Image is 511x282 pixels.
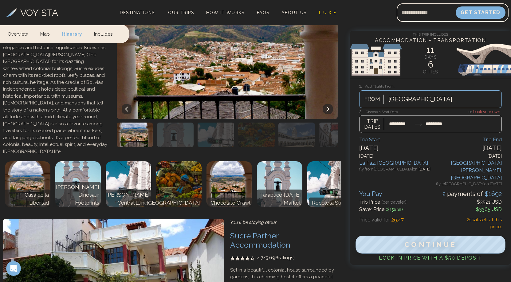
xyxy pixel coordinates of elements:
[359,143,430,153] div: [DATE]
[316,8,339,17] a: L U X E
[359,198,407,206] div: Trip Price
[257,254,295,261] span: 4.7 /5 ( 196 ratings)
[156,161,202,207] img: Cathedral Museum & Bell Tower
[5,161,50,207] img: Casa de la Libertad
[359,254,502,262] h4: Lock in Price with a $50 deposit
[483,190,502,198] span: $ 1692
[350,41,511,78] img: European Sights
[359,167,430,173] div: fly from [GEOGRAPHIC_DATA] on
[359,83,365,89] span: 1.
[6,261,21,276] iframe: Intercom live chat
[319,123,356,147] img: Accommodation photo
[3,30,111,155] p: [GEOGRAPHIC_DATA], [GEOGRAPHIC_DATA]’s constitutional capital, is a city of timeless elegance and...
[454,216,502,230] div: 2 seat s left at this price.
[477,199,502,205] span: $3521 USD
[430,159,502,182] div: [GEOGRAPHIC_DATA][PERSON_NAME] , [GEOGRAPHIC_DATA]
[230,231,338,249] h3: Sucre Partner Accommodation
[258,191,301,207] p: Tarabuco [DATE] Market
[88,25,119,43] a: Includes
[359,136,430,143] div: Trip Start
[359,189,382,198] div: You Pay
[105,191,150,207] p: [PERSON_NAME] Central Lunch
[386,207,403,212] span: ($ 156 off)
[350,37,511,44] h4: Accommodation + Transportation
[206,10,245,15] span: How It Works
[168,10,194,15] span: Our Trips
[359,217,390,223] span: Price valid for
[359,108,502,115] h4: or
[279,8,309,17] a: About Us
[361,95,383,103] span: FROM
[350,31,511,37] h4: This Trip Includes
[404,241,457,249] span: Continue
[166,8,196,17] a: Our Trips
[391,217,404,223] span: 29 : 47
[442,189,502,198] div: payment s of
[430,136,502,143] div: Trip End
[456,6,505,19] button: Get Started
[419,167,430,171] span: [DATE]
[257,161,302,207] img: Tarabuco Sunday Market
[359,206,403,213] div: Saver Price
[8,25,34,43] a: Overview
[359,153,430,160] div: [DATE]
[381,200,407,205] span: (per traveler)
[198,123,234,147] img: Accommodation photo
[34,25,56,43] a: Map
[397,5,456,20] input: Email address
[6,191,49,207] p: Casa de la Libertad
[430,143,502,153] div: [DATE]
[310,199,351,207] p: Recoleta Sunset
[157,123,194,147] img: Accommodation photo
[281,10,306,15] span: About Us
[145,199,200,207] p: [GEOGRAPHIC_DATA]
[254,8,272,17] a: FAQs
[55,161,101,207] img: Cal Orck’o Dinosaur Footprints
[230,219,338,226] div: You'll be staying at our
[56,25,88,43] a: Itinerary
[54,183,99,207] p: [PERSON_NAME] Dinosaur Footprints
[238,123,275,147] img: Accommodation photo
[307,161,353,207] img: Recoleta Sunset
[257,10,269,15] span: FAQs
[430,153,502,160] div: [DATE]
[319,10,336,15] span: L U X E
[476,206,502,212] span: $3365 USD
[204,8,247,17] a: How It Works
[209,199,250,207] p: Chocolate Crawl
[356,236,505,254] button: Continue
[117,123,153,147] img: Accommodation photo
[442,190,447,198] span: 2
[278,123,315,147] img: Accommodation photo
[117,8,157,26] span: Destinations
[359,159,430,167] div: La Paz , [GEOGRAPHIC_DATA]
[106,161,151,207] img: Mercado Central Lunch
[6,6,58,20] a: VOYISTA
[206,161,252,207] img: Chocolate Crawl
[6,8,17,17] img: Voyista Logo
[430,182,502,188] div: fly to [GEOGRAPHIC_DATA] on [DATE]
[359,83,502,90] h3: Add Flights From:
[20,6,58,20] h3: VOYISTA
